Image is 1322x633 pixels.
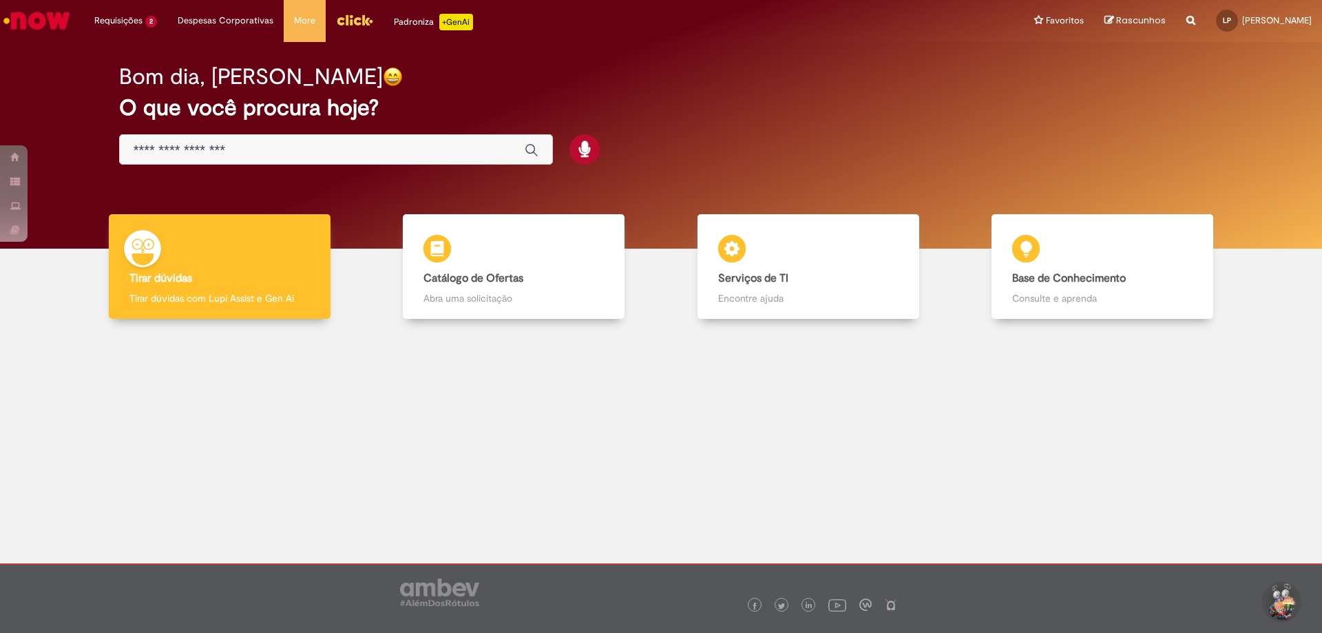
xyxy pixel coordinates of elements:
[885,599,897,611] img: logo_footer_naosei.png
[145,16,157,28] span: 2
[1242,14,1312,26] span: [PERSON_NAME]
[383,67,403,87] img: happy-face.png
[1046,14,1084,28] span: Favoritos
[1,7,72,34] img: ServiceNow
[828,596,846,614] img: logo_footer_youtube.png
[439,14,473,30] p: +GenAi
[400,579,479,606] img: logo_footer_ambev_rotulo_gray.png
[423,271,523,285] b: Catálogo de Ofertas
[294,14,315,28] span: More
[367,214,662,320] a: Catálogo de Ofertas Abra uma solicitação
[129,291,310,305] p: Tirar dúvidas com Lupi Assist e Gen Ai
[119,65,383,89] h2: Bom dia, [PERSON_NAME]
[718,271,788,285] b: Serviços de TI
[1116,14,1166,27] span: Rascunhos
[1012,271,1126,285] b: Base de Conhecimento
[94,14,143,28] span: Requisições
[1223,16,1231,25] span: LP
[129,271,192,285] b: Tirar dúvidas
[956,214,1250,320] a: Base de Conhecimento Consulte e aprenda
[336,10,373,30] img: click_logo_yellow_360x200.png
[1104,14,1166,28] a: Rascunhos
[178,14,273,28] span: Despesas Corporativas
[806,602,812,610] img: logo_footer_linkedin.png
[72,214,367,320] a: Tirar dúvidas Tirar dúvidas com Lupi Assist e Gen Ai
[718,291,899,305] p: Encontre ajuda
[119,96,1204,120] h2: O que você procura hoje?
[859,599,872,611] img: logo_footer_workplace.png
[778,603,785,610] img: logo_footer_twitter.png
[661,214,956,320] a: Serviços de TI Encontre ajuda
[1012,291,1193,305] p: Consulte e aprenda
[751,603,758,610] img: logo_footer_facebook.png
[423,291,604,305] p: Abra uma solicitação
[1260,581,1301,623] button: Iniciar Conversa de Suporte
[394,14,473,30] div: Padroniza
